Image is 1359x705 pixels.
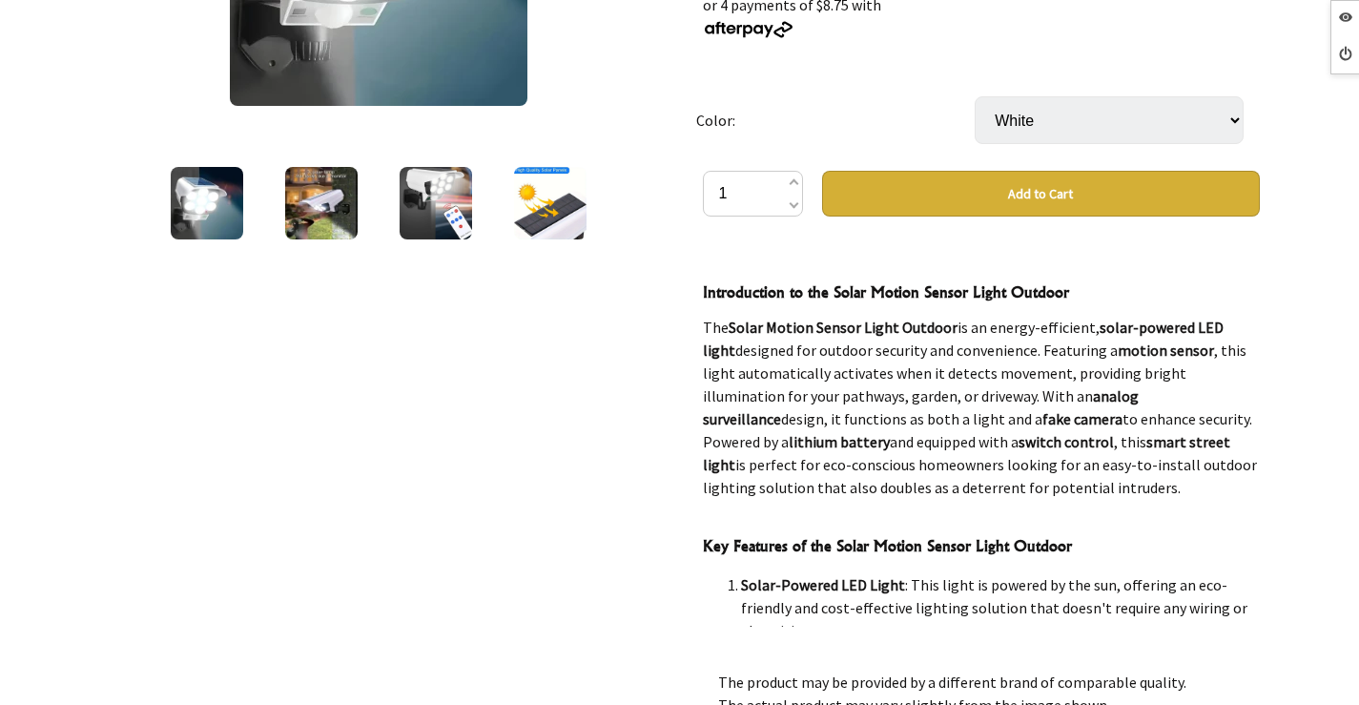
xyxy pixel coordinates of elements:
[285,167,358,239] img: Solar Motion Sensor Light Outdoor
[703,536,1072,555] strong: Key Features of the Solar Motion Sensor Light Outdoor
[696,70,975,171] td: Color:
[741,573,1260,642] li: : This light is powered by the sun, offering an eco-friendly and cost-effective lighting solution...
[171,167,243,239] img: Solar Motion Sensor Light Outdoor
[703,316,1260,499] p: The is an energy-efficient, designed for outdoor security and convenience. Featuring a , this lig...
[1118,341,1214,360] strong: motion sensor
[1019,432,1114,451] strong: switch control
[822,171,1260,217] button: Add to Cart
[400,167,472,239] img: Solar Motion Sensor Light Outdoor
[741,575,905,594] strong: Solar-Powered LED Light
[729,318,957,337] strong: Solar Motion Sensor Light Outdoor
[703,21,794,38] img: Afterpay
[514,167,587,239] img: Solar Motion Sensor Light Outdoor
[703,282,1069,301] strong: Introduction to the Solar Motion Sensor Light Outdoor
[789,432,890,451] strong: lithium battery
[1042,409,1122,428] strong: fake camera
